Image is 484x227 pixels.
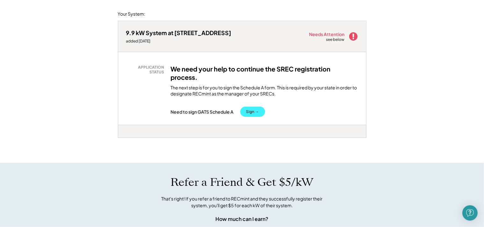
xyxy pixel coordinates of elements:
[129,65,164,75] div: APPLICATION STATUS
[118,138,139,140] div: yjcrdmal - VA Distributed
[126,29,231,36] div: 9.9 kW System at [STREET_ADDRESS]
[326,37,345,42] div: see below
[171,85,358,97] div: The next step is for you to sign the Schedule A form. This is required by your state in order to ...
[216,215,269,223] div: How much can I earn?
[240,107,265,117] button: Sign →
[171,176,314,189] h1: Refer a Friend & Get $5/kW
[118,11,146,17] div: Your System:
[171,109,234,115] div: Need to sign GATS Schedule A
[309,32,345,36] div: Needs Attention
[171,65,358,81] h3: We need your help to continue the SREC registration process.
[462,205,478,221] div: Open Intercom Messenger
[126,39,231,44] div: added [DATE]
[155,195,330,209] div: That's right! If you refer a friend to RECmint and they successfully register their system, you'l...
